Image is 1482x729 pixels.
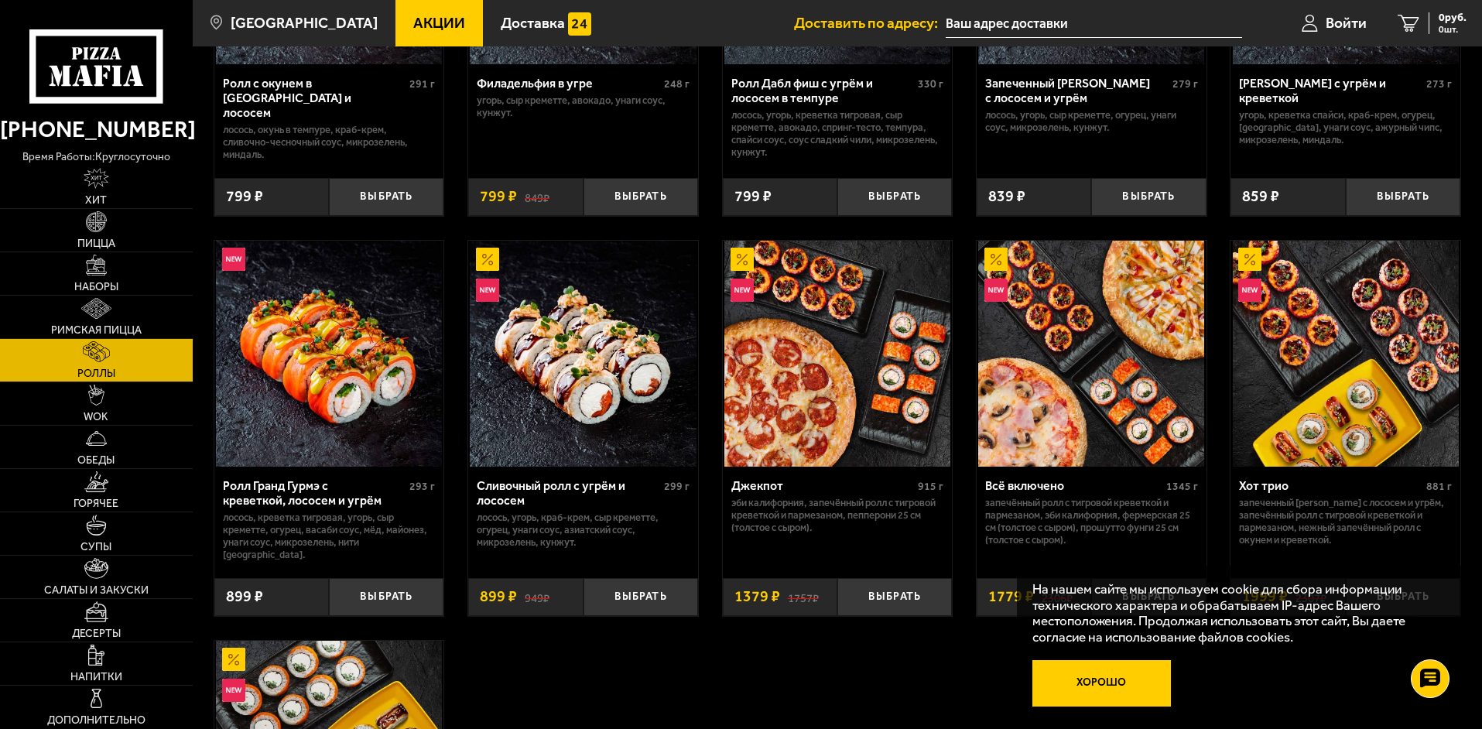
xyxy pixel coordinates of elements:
[985,478,1162,493] div: Всё включено
[476,279,499,302] img: Новинка
[1326,15,1367,30] span: Войти
[985,76,1169,105] div: Запеченный [PERSON_NAME] с лососем и угрём
[731,248,754,271] img: Акционный
[477,478,660,508] div: Сливочный ролл с угрём и лососем
[1238,279,1261,302] img: Новинка
[80,542,111,553] span: Супы
[222,679,245,702] img: Новинка
[1166,480,1198,493] span: 1345 г
[223,512,436,561] p: лосось, креветка тигровая, угорь, Сыр креметте, огурец, васаби соус, мёд, майонез, унаги соус, ми...
[470,241,696,467] img: Сливочный ролл с угрём и лососем
[1032,660,1172,707] button: Хорошо
[477,94,690,119] p: угорь, Сыр креметте, авокадо, унаги соус, кунжут.
[1172,77,1198,91] span: 279 г
[223,478,406,508] div: Ролл Гранд Гурмэ с креветкой, лососем и угрём
[984,279,1008,302] img: Новинка
[1239,76,1422,105] div: [PERSON_NAME] с угрём и креветкой
[216,241,442,467] img: Ролл Гранд Гурмэ с креветкой, лососем и угрём
[664,480,690,493] span: 299 г
[1239,497,1452,546] p: Запеченный [PERSON_NAME] с лососем и угрём, Запечённый ролл с тигровой креветкой и пармезаном, Не...
[1091,178,1206,216] button: Выбрать
[1239,109,1452,146] p: угорь, креветка спайси, краб-крем, огурец, [GEOGRAPHIC_DATA], унаги соус, ажурный чипс, микрозеле...
[584,178,698,216] button: Выбрать
[409,77,435,91] span: 291 г
[51,325,142,336] span: Римская пицца
[501,15,565,30] span: Доставка
[664,77,690,91] span: 248 г
[946,9,1242,38] input: Ваш адрес доставки
[918,77,943,91] span: 330 г
[214,241,444,467] a: НовинкаРолл Гранд Гурмэ с креветкой, лососем и угрём
[788,589,819,604] s: 1757 ₽
[1242,189,1279,204] span: 859 ₽
[1032,581,1437,645] p: На нашем сайте мы используем cookie для сбора информации технического характера и обрабатываем IP...
[480,189,517,204] span: 799 ₽
[837,178,952,216] button: Выбрать
[1426,77,1452,91] span: 273 г
[568,12,591,36] img: 15daf4d41897b9f0e9f617042186c801.svg
[231,15,378,30] span: [GEOGRAPHIC_DATA]
[731,109,944,159] p: лосось, угорь, креветка тигровая, Сыр креметте, авокадо, спринг-тесто, темпура, спайси соус, соус...
[978,241,1204,467] img: Всё включено
[468,241,698,467] a: АкционныйНовинкаСливочный ролл с угрём и лососем
[1239,478,1422,493] div: Хот трио
[918,480,943,493] span: 915 г
[223,124,436,161] p: лосось, окунь в темпуре, краб-крем, сливочно-чесночный соус, микрозелень, миндаль.
[74,498,118,509] span: Горячее
[85,195,107,206] span: Хит
[413,15,465,30] span: Акции
[1233,241,1459,467] img: Хот трио
[477,512,690,549] p: лосось, угорь, краб-крем, Сыр креметте, огурец, унаги соус, азиатский соус, микрозелень, кунжут.
[985,497,1198,546] p: Запечённый ролл с тигровой креветкой и пармезаном, Эби Калифорния, Фермерская 25 см (толстое с сы...
[477,76,660,91] div: Филадельфия в угре
[409,480,435,493] span: 293 г
[977,241,1206,467] a: АкционныйНовинкаВсё включено
[723,241,953,467] a: АкционныйНовинкаДжекпот
[734,589,780,604] span: 1379 ₽
[223,76,406,120] div: Ролл с окунем в [GEOGRAPHIC_DATA] и лососем
[1346,178,1460,216] button: Выбрать
[1230,241,1460,467] a: АкционныйНовинкаХот трио
[724,241,950,467] img: Джекпот
[731,497,944,534] p: Эби Калифорния, Запечённый ролл с тигровой креветкой и пармезаном, Пепперони 25 см (толстое с сыр...
[794,15,946,30] span: Доставить по адресу:
[985,109,1198,134] p: лосось, угорь, Сыр креметте, огурец, унаги соус, микрозелень, кунжут.
[226,589,263,604] span: 899 ₽
[1426,480,1452,493] span: 881 г
[480,589,517,604] span: 899 ₽
[77,368,115,379] span: Роллы
[988,189,1025,204] span: 839 ₽
[222,248,245,271] img: Новинка
[77,455,115,466] span: Обеды
[70,672,122,683] span: Напитки
[731,76,915,105] div: Ролл Дабл фиш с угрём и лососем в темпуре
[734,189,772,204] span: 799 ₽
[984,248,1008,271] img: Акционный
[47,715,145,726] span: Дополнительно
[1238,248,1261,271] img: Акционный
[525,589,549,604] s: 949 ₽
[1439,25,1467,34] span: 0 шт.
[329,578,443,616] button: Выбрать
[476,248,499,271] img: Акционный
[77,238,115,249] span: Пицца
[74,282,118,293] span: Наборы
[1439,12,1467,23] span: 0 руб.
[731,478,915,493] div: Джекпот
[72,628,121,639] span: Десерты
[731,279,754,302] img: Новинка
[226,189,263,204] span: 799 ₽
[584,578,698,616] button: Выбрать
[84,412,108,423] span: WOK
[988,589,1034,604] span: 1779 ₽
[329,178,443,216] button: Выбрать
[525,189,549,204] s: 849 ₽
[222,648,245,671] img: Акционный
[837,578,952,616] button: Выбрать
[44,585,149,596] span: Салаты и закуски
